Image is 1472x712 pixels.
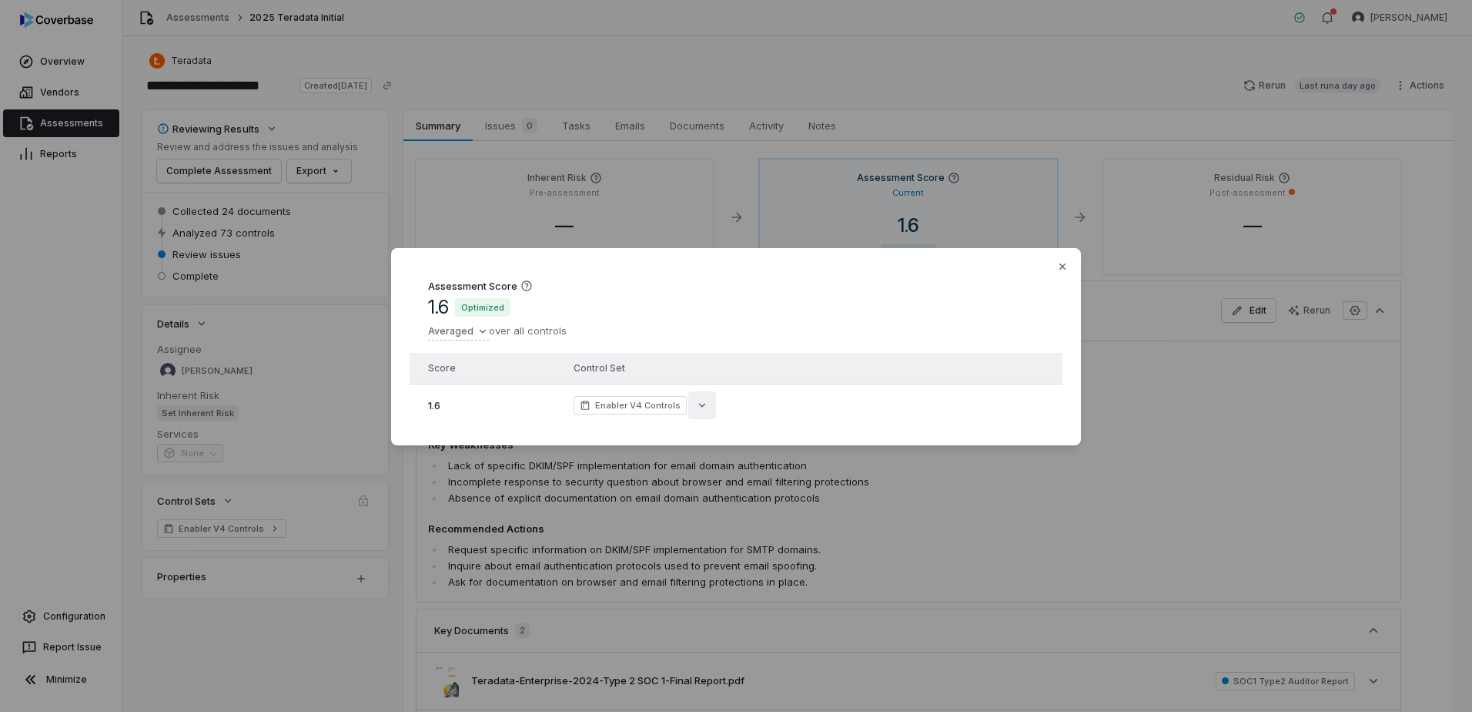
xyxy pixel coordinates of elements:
th: Score [410,353,561,384]
span: Optimized [455,298,510,317]
button: Averaged [428,322,489,341]
span: 1.6 [428,296,449,319]
span: 1.6 [428,399,440,411]
th: Control Set [561,353,983,384]
div: over all controls [428,322,567,341]
span: Enabler V4 Controls [595,399,681,411]
h3: Assessment Score [428,279,517,293]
